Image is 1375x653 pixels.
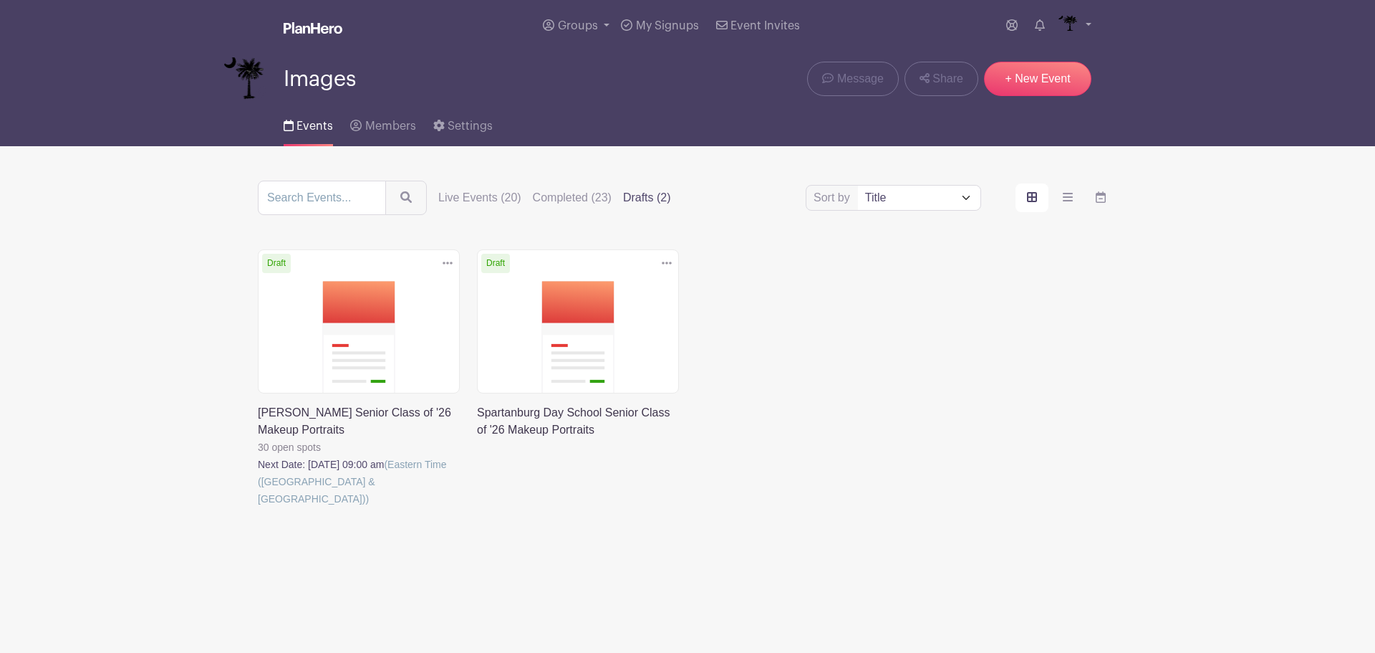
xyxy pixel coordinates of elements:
label: Live Events (20) [438,189,521,206]
a: Share [904,62,978,96]
span: Groups [558,20,598,32]
a: Members [350,100,415,146]
a: Events [284,100,333,146]
label: Sort by [814,189,854,206]
a: Settings [433,100,493,146]
div: filters [438,189,671,206]
input: Search Events... [258,181,386,215]
div: order and view [1015,183,1117,212]
a: + New Event [984,62,1091,96]
span: Events [296,120,333,132]
span: My Signups [636,20,699,32]
img: IMAGES%20logo%20transparenT%20PNG%20s.png [223,57,266,100]
span: Members [365,120,416,132]
label: Completed (23) [533,189,612,206]
span: Share [932,70,963,87]
span: Settings [448,120,493,132]
a: Message [807,62,898,96]
span: Event Invites [730,20,800,32]
img: logo_white-6c42ec7e38ccf1d336a20a19083b03d10ae64f83f12c07503d8b9e83406b4c7d.svg [284,22,342,34]
img: IMAGES%20logo%20transparenT%20PNG%20s.png [1056,14,1079,37]
span: Images [284,67,356,91]
span: Message [837,70,884,87]
label: Drafts (2) [623,189,671,206]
